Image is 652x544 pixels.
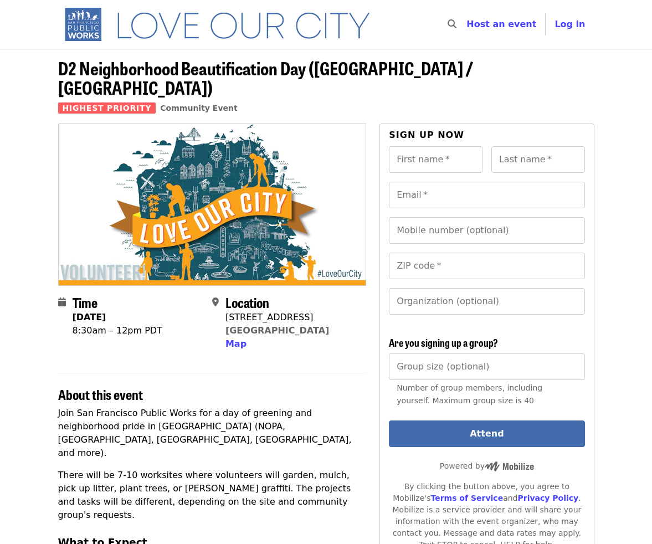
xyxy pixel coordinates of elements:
[517,494,578,502] a: Privacy Policy
[225,325,329,336] a: [GEOGRAPHIC_DATA]
[58,407,367,460] p: Join San Francisco Public Works for a day of greening and neighborhood pride in [GEOGRAPHIC_DATA]...
[555,19,585,29] span: Log in
[389,146,482,173] input: First name
[73,312,106,322] strong: [DATE]
[389,182,584,208] input: Email
[58,469,367,522] p: There will be 7-10 worksites where volunteers will garden, mulch, pick up litter, plant trees, or...
[73,324,162,337] div: 8:30am – 12pm PDT
[389,353,584,380] input: [object Object]
[225,337,247,351] button: Map
[58,384,143,404] span: About this event
[389,420,584,447] button: Attend
[466,19,536,29] a: Host an event
[58,55,473,100] span: D2 Neighborhood Beautification Day ([GEOGRAPHIC_DATA] / [GEOGRAPHIC_DATA])
[430,494,503,502] a: Terms of Service
[448,19,456,29] i: search icon
[73,292,97,312] span: Time
[58,297,66,307] i: calendar icon
[59,124,366,285] img: D2 Neighborhood Beautification Day (Russian Hill / Fillmore) organized by SF Public Works
[58,7,387,42] img: SF Public Works - Home
[440,461,534,470] span: Powered by
[389,130,464,140] span: Sign up now
[546,13,594,35] button: Log in
[463,11,472,38] input: Search
[389,335,498,350] span: Are you signing up a group?
[160,104,237,112] a: Community Event
[389,288,584,315] input: Organization (optional)
[58,102,156,114] span: Highest Priority
[485,461,534,471] img: Powered by Mobilize
[212,297,219,307] i: map-marker-alt icon
[225,338,247,349] span: Map
[225,311,329,324] div: [STREET_ADDRESS]
[389,253,584,279] input: ZIP code
[397,383,542,405] span: Number of group members, including yourself. Maximum group size is 40
[225,292,269,312] span: Location
[389,217,584,244] input: Mobile number (optional)
[491,146,585,173] input: Last name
